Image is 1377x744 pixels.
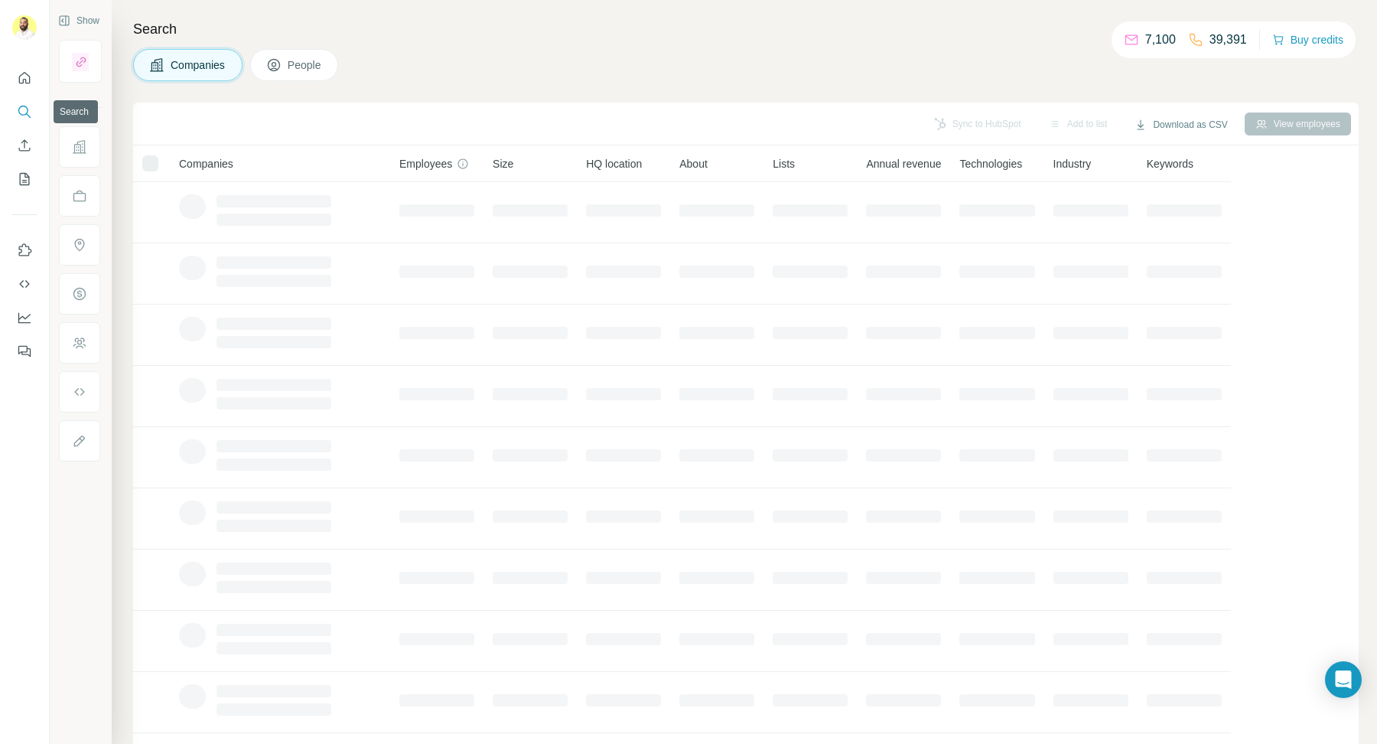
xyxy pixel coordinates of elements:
[12,270,37,298] button: Use Surfe API
[959,156,1022,171] span: Technologies
[133,18,1359,40] h4: Search
[773,156,795,171] span: Lists
[1053,156,1092,171] span: Industry
[12,98,37,126] button: Search
[1272,29,1343,51] button: Buy credits
[679,156,708,171] span: About
[12,132,37,159] button: Enrich CSV
[1209,31,1247,49] p: 39,391
[586,156,642,171] span: HQ location
[1325,661,1362,698] div: Open Intercom Messenger
[12,237,37,264] button: Use Surfe on LinkedIn
[12,338,37,365] button: Feedback
[12,64,37,92] button: Quick start
[399,156,452,171] span: Employees
[1145,31,1176,49] p: 7,100
[493,156,513,171] span: Size
[12,304,37,331] button: Dashboard
[1124,113,1238,136] button: Download as CSV
[866,156,941,171] span: Annual revenue
[179,156,233,171] span: Companies
[171,57,226,73] span: Companies
[12,15,37,40] img: Avatar
[1147,156,1193,171] span: Keywords
[12,165,37,193] button: My lists
[47,9,110,32] button: Show
[288,57,323,73] span: People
